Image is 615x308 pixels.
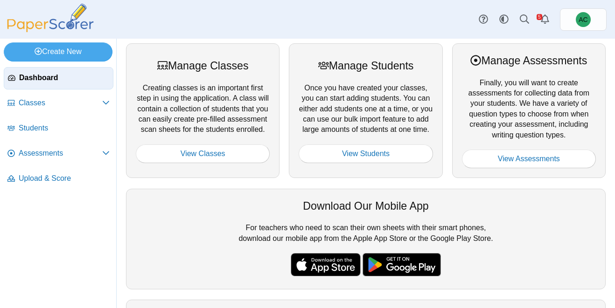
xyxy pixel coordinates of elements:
a: View Students [299,144,433,163]
div: Manage Students [299,58,433,73]
img: google-play-badge.png [363,253,441,276]
a: View Assessments [462,150,596,168]
span: Andrew Christman [576,12,591,27]
a: Andrew Christman [560,8,607,31]
div: For teachers who need to scan their own sheets with their smart phones, download our mobile app f... [126,189,606,289]
span: Classes [19,98,102,108]
div: Manage Classes [136,58,270,73]
a: Dashboard [4,67,113,89]
span: Upload & Score [19,173,110,184]
a: PaperScorer [4,26,97,34]
div: Manage Assessments [462,53,596,68]
div: Creating classes is an important first step in using the application. A class will contain a coll... [126,43,280,178]
div: Download Our Mobile App [136,198,596,213]
a: Classes [4,92,113,115]
a: Create New [4,42,112,61]
a: Upload & Score [4,168,113,190]
span: Assessments [19,148,102,158]
a: Alerts [535,9,555,30]
div: Finally, you will want to create assessments for collecting data from your students. We have a va... [452,43,606,178]
div: Once you have created your classes, you can start adding students. You can either add students on... [289,43,442,178]
img: PaperScorer [4,4,97,32]
span: Andrew Christman [579,16,587,23]
span: Students [19,123,110,133]
a: Students [4,117,113,140]
a: Assessments [4,143,113,165]
a: View Classes [136,144,270,163]
img: apple-store-badge.svg [291,253,361,276]
span: Dashboard [19,73,109,83]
